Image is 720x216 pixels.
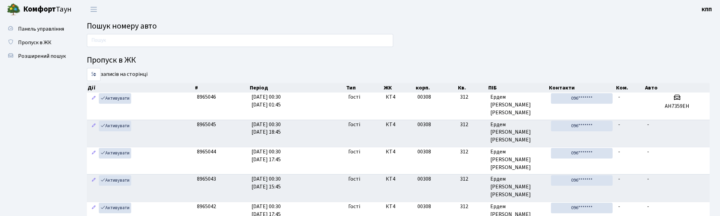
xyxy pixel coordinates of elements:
span: КТ4 [386,148,412,156]
span: 8965043 [197,175,216,183]
a: КПП [702,5,712,14]
button: Переключити навігацію [85,4,102,15]
span: Таун [23,4,72,15]
span: - [647,203,649,210]
span: КТ4 [386,93,412,101]
span: 8965046 [197,93,216,101]
span: - [618,203,620,210]
a: Редагувати [90,93,98,104]
span: - [618,148,620,155]
span: КТ4 [386,175,412,183]
span: Гості [348,203,360,211]
th: Контакти [548,83,615,93]
span: - [647,175,649,183]
span: КТ4 [386,121,412,129]
span: 00308 [418,203,431,210]
a: Редагувати [90,203,98,213]
span: 312 [460,148,485,156]
span: - [618,93,620,101]
span: [DATE] 00:30 [DATE] 15:45 [252,175,281,190]
span: Гості [348,121,360,129]
a: Редагувати [90,121,98,131]
select: записів на сторінці [87,68,101,81]
a: Панель управління [3,22,72,36]
span: Ердем [PERSON_NAME] [PERSON_NAME] [490,93,546,117]
span: - [618,175,620,183]
span: [DATE] 00:30 [DATE] 18:45 [252,121,281,136]
a: Активувати [99,93,131,104]
span: Панель управління [18,25,64,33]
span: 00308 [418,93,431,101]
span: [DATE] 00:30 [DATE] 01:45 [252,93,281,109]
a: Редагувати [90,148,98,159]
span: 00308 [418,175,431,183]
span: - [647,121,649,128]
span: Гості [348,148,360,156]
a: Активувати [99,148,131,159]
span: - [647,148,649,155]
a: Активувати [99,175,131,186]
span: Ердем [PERSON_NAME] [PERSON_NAME] [490,148,546,171]
th: Тип [346,83,383,93]
th: # [194,83,249,93]
span: Гості [348,93,360,101]
span: 00308 [418,148,431,155]
span: 312 [460,175,485,183]
span: 312 [460,121,485,129]
span: - [618,121,620,128]
h4: Пропуск в ЖК [87,55,710,65]
a: Редагувати [90,175,98,186]
th: корп. [415,83,458,93]
th: Кв. [457,83,488,93]
span: Гості [348,175,360,183]
b: Комфорт [23,4,56,15]
span: [DATE] 00:30 [DATE] 17:45 [252,148,281,163]
b: КПП [702,6,712,13]
th: Дії [87,83,194,93]
th: Авто [644,83,710,93]
th: ПІБ [488,83,549,93]
input: Пошук [87,34,393,47]
a: Активувати [99,203,131,213]
label: записів на сторінці [87,68,148,81]
span: Розширений пошук [18,52,66,60]
span: 8965044 [197,148,216,155]
th: Ком. [615,83,644,93]
span: 8965042 [197,203,216,210]
a: Пропуск в ЖК [3,36,72,49]
h5: АН7359ЕН [647,103,707,110]
th: ЖК [383,83,415,93]
a: Активувати [99,121,131,131]
span: 312 [460,93,485,101]
img: logo.png [7,3,20,16]
span: 00308 [418,121,431,128]
span: Ердем [PERSON_NAME] [PERSON_NAME] [490,121,546,144]
a: Розширений пошук [3,49,72,63]
span: 312 [460,203,485,211]
span: КТ4 [386,203,412,211]
span: Пропуск в ЖК [18,39,51,46]
span: 8965045 [197,121,216,128]
span: Ердем [PERSON_NAME] [PERSON_NAME] [490,175,546,199]
th: Період [249,83,346,93]
span: Пошук номеру авто [87,20,157,32]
